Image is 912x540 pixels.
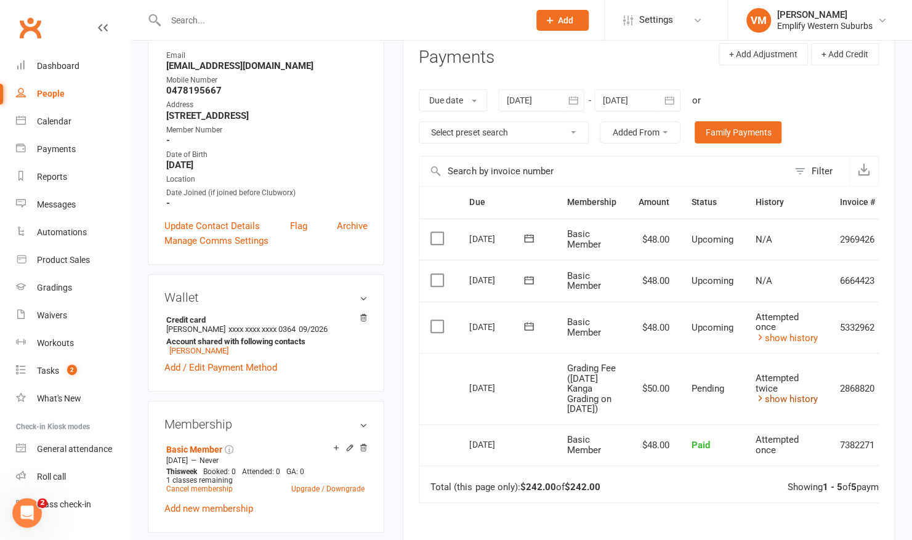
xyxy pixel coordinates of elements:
[755,312,798,333] span: Attempted once
[691,440,709,451] span: Paid
[828,260,886,302] td: 6664423
[828,219,886,260] td: 2969426
[166,75,368,86] div: Mobile Number
[16,52,130,80] a: Dashboard
[695,121,781,143] a: Family Payments
[520,482,555,493] strong: $242.00
[419,89,487,111] button: Due date
[16,135,130,163] a: Payments
[567,270,600,292] span: Basic Member
[755,234,772,245] span: N/A
[37,61,79,71] div: Dashboard
[719,43,808,65] button: + Add Adjustment
[627,302,680,353] td: $48.00
[166,60,368,71] strong: [EMAIL_ADDRESS][DOMAIN_NAME]
[16,385,130,413] a: What's New
[164,503,253,514] a: Add new membership
[37,499,91,509] div: Class check-in
[555,187,627,218] th: Membership
[691,234,733,245] span: Upcoming
[15,12,46,43] a: Clubworx
[166,85,368,96] strong: 0478195667
[166,476,233,485] span: 1 classes remaining
[286,467,304,476] span: GA: 0
[166,187,368,199] div: Date Joined (if joined before Clubworx)
[37,144,76,154] div: Payments
[692,93,700,108] div: or
[755,373,798,394] span: Attempted twice
[166,99,368,111] div: Address
[37,444,112,454] div: General attendance
[811,43,879,65] button: + Add Credit
[67,365,77,375] span: 2
[16,302,130,329] a: Waivers
[469,378,526,397] div: [DATE]
[755,275,772,286] span: N/A
[166,110,368,121] strong: [STREET_ADDRESS]
[164,22,368,41] h3: Contact information
[291,485,365,493] a: Upgrade / Downgrade
[203,467,236,476] span: Booked: 0
[166,174,368,185] div: Location
[16,357,130,385] a: Tasks 2
[746,8,771,33] div: VM
[37,255,90,265] div: Product Sales
[469,435,526,454] div: [DATE]
[600,121,680,143] button: Added From
[16,274,130,302] a: Gradings
[37,89,65,99] div: People
[16,163,130,191] a: Reports
[37,172,67,182] div: Reports
[627,353,680,424] td: $50.00
[627,424,680,466] td: $48.00
[290,219,307,233] a: Flag
[38,498,47,508] span: 2
[16,491,130,518] a: Class kiosk mode
[16,108,130,135] a: Calendar
[788,156,849,186] button: Filter
[16,329,130,357] a: Workouts
[419,48,494,67] h3: Payments
[162,12,520,29] input: Search...
[787,482,896,493] div: Showing of payments
[166,50,368,62] div: Email
[536,10,589,31] button: Add
[169,346,228,355] a: [PERSON_NAME]
[828,187,886,218] th: Invoice #
[755,393,817,405] a: show history
[458,187,555,218] th: Due
[627,260,680,302] td: $48.00
[299,324,328,334] span: 09/2026
[469,229,526,248] div: [DATE]
[166,198,368,209] strong: -
[691,322,733,333] span: Upcoming
[564,482,600,493] strong: $242.00
[850,482,856,493] strong: 5
[822,482,842,493] strong: 1 - 5
[166,467,180,476] span: This
[12,498,42,528] iframe: Intercom live chat
[16,219,130,246] a: Automations
[828,353,886,424] td: 2868820
[16,435,130,463] a: General attendance kiosk mode
[16,80,130,108] a: People
[37,338,74,348] div: Workouts
[37,283,72,292] div: Gradings
[16,191,130,219] a: Messages
[166,315,361,324] strong: Credit card
[37,199,76,209] div: Messages
[828,424,886,466] td: 7382271
[163,467,200,476] div: week
[164,291,368,304] h3: Wallet
[166,485,233,493] a: Cancel membership
[691,275,733,286] span: Upcoming
[567,316,600,338] span: Basic Member
[469,317,526,336] div: [DATE]
[164,233,268,248] a: Manage Comms Settings
[166,124,368,136] div: Member Number
[627,187,680,218] th: Amount
[16,463,130,491] a: Roll call
[166,445,222,454] a: Basic Member
[744,187,828,218] th: History
[16,246,130,274] a: Product Sales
